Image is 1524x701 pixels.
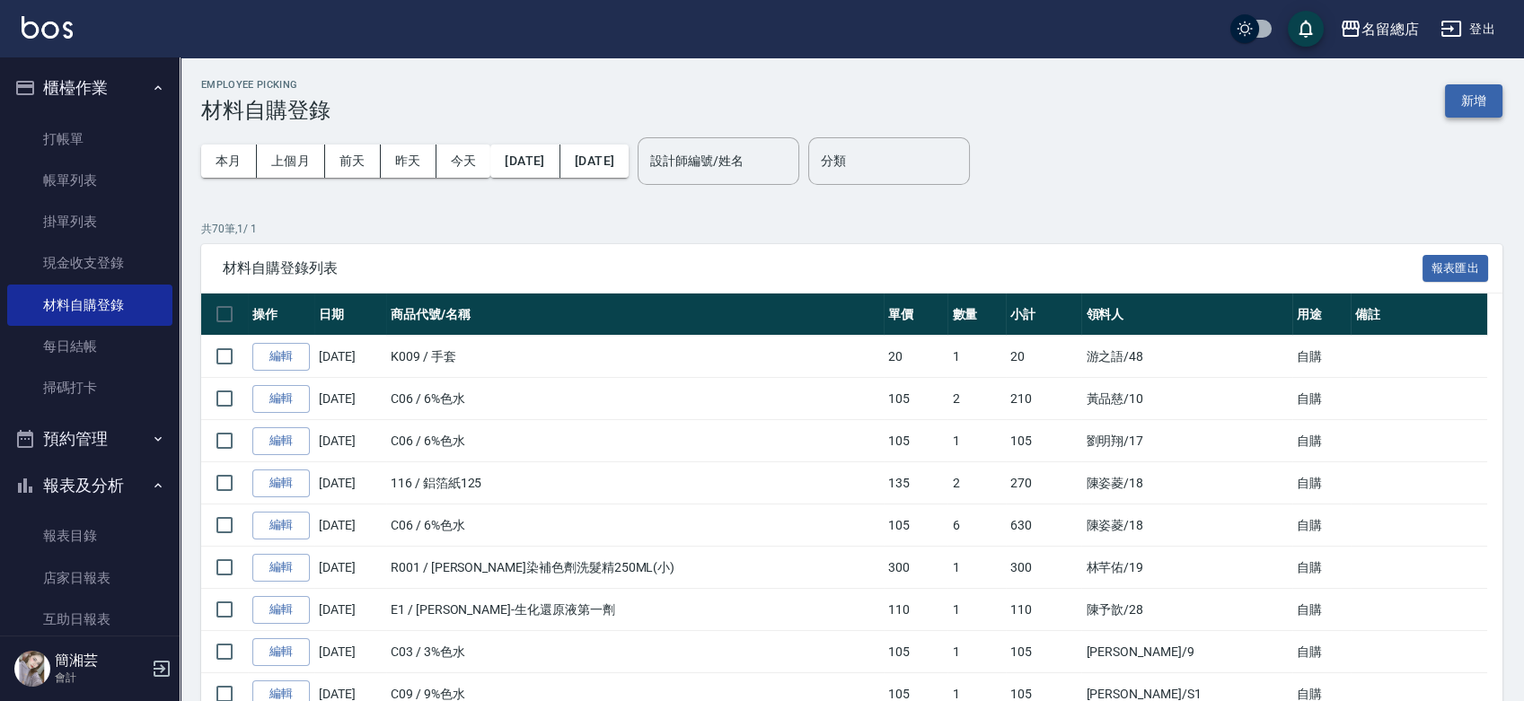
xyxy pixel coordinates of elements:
td: 游之語 /48 [1081,336,1292,378]
td: C03 / 3%色水 [386,631,884,673]
button: [DATE] [490,145,559,178]
button: 報表及分析 [7,462,172,509]
td: 陳姿菱 /18 [1081,504,1292,547]
button: 預約管理 [7,416,172,462]
td: 135 [884,462,947,504]
td: 300 [884,547,947,589]
td: [DATE] [314,504,386,547]
a: 材料自購登錄 [7,285,172,326]
td: [DATE] [314,547,386,589]
a: 掛單列表 [7,201,172,242]
h3: 材料自購登錄 [201,98,330,123]
th: 用途 [1292,294,1350,336]
th: 備註 [1351,294,1487,336]
span: 材料自購登錄列表 [223,259,1423,277]
td: [DATE] [314,378,386,420]
td: 2 [947,462,1005,504]
td: 270 [1006,462,1082,504]
p: 會計 [55,670,146,686]
h5: 簡湘芸 [55,652,146,670]
p: 共 70 筆, 1 / 1 [201,221,1502,237]
button: 新增 [1445,84,1502,118]
th: 操作 [248,294,314,336]
td: 20 [884,336,947,378]
a: 編輯 [252,343,310,371]
a: 報表目錄 [7,515,172,556]
td: 105 [884,420,947,462]
th: 領料人 [1081,294,1292,336]
a: 店家日報表 [7,557,172,599]
td: 1 [947,420,1005,462]
th: 日期 [314,294,386,336]
button: 登出 [1433,13,1502,46]
td: 自購 [1292,547,1350,589]
a: 帳單列表 [7,160,172,201]
td: [DATE] [314,631,386,673]
td: 630 [1006,504,1082,547]
a: 編輯 [252,596,310,624]
button: 名留總店 [1333,11,1426,48]
td: 1 [947,589,1005,631]
button: 昨天 [381,145,436,178]
a: 互助日報表 [7,599,172,640]
a: 編輯 [252,554,310,582]
td: [DATE] [314,420,386,462]
td: 110 [884,589,947,631]
a: 掃碼打卡 [7,367,172,408]
td: 1 [947,336,1005,378]
td: 自購 [1292,589,1350,631]
img: Logo [22,16,73,39]
td: 210 [1006,378,1082,420]
th: 商品代號/名稱 [386,294,884,336]
td: 自購 [1292,462,1350,504]
td: 陳予歆 /28 [1081,589,1292,631]
td: 劉明翔 /17 [1081,420,1292,462]
button: 報表匯出 [1423,255,1489,283]
th: 單價 [884,294,947,336]
td: 105 [1006,420,1082,462]
td: 1 [947,631,1005,673]
th: 數量 [947,294,1005,336]
td: 6 [947,504,1005,547]
a: 編輯 [252,469,310,497]
a: 現金收支登錄 [7,242,172,284]
td: R001 / [PERSON_NAME]染補色劑洗髮精250ML(小) [386,547,884,589]
td: [PERSON_NAME] /9 [1081,631,1292,673]
td: 林芊佑 /19 [1081,547,1292,589]
td: 自購 [1292,631,1350,673]
td: 自購 [1292,504,1350,547]
td: 116 / 鋁箔紙125 [386,462,884,504]
td: 自購 [1292,420,1350,462]
img: Person [14,651,50,687]
td: [DATE] [314,336,386,378]
th: 小計 [1006,294,1082,336]
button: 今天 [436,145,491,178]
button: 櫃檯作業 [7,65,172,111]
td: 110 [1006,589,1082,631]
td: E1 / [PERSON_NAME]-生化還原液第一劑 [386,589,884,631]
td: 陳姿菱 /18 [1081,462,1292,504]
a: 編輯 [252,427,310,455]
button: 上個月 [257,145,325,178]
td: [DATE] [314,462,386,504]
td: 105 [884,504,947,547]
td: 105 [884,631,947,673]
td: C06 / 6%色水 [386,378,884,420]
td: 2 [947,378,1005,420]
div: 名留總店 [1361,18,1419,40]
td: 20 [1006,336,1082,378]
a: 編輯 [252,638,310,666]
button: [DATE] [560,145,629,178]
td: C06 / 6%色水 [386,504,884,547]
a: 新增 [1445,92,1502,109]
td: 自購 [1292,378,1350,420]
td: 黃品慈 /10 [1081,378,1292,420]
td: K009 / 手套 [386,336,884,378]
td: [DATE] [314,589,386,631]
h2: Employee Picking [201,79,330,91]
a: 編輯 [252,512,310,539]
button: 前天 [325,145,381,178]
button: 本月 [201,145,257,178]
td: C06 / 6%色水 [386,420,884,462]
a: 打帳單 [7,118,172,160]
